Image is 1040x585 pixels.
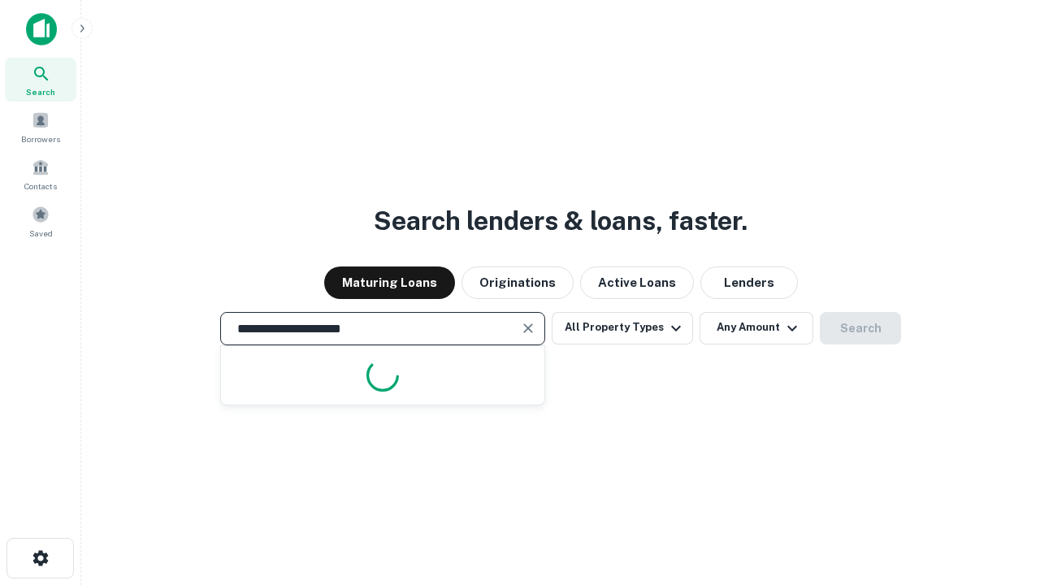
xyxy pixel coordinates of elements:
[374,201,747,240] h3: Search lenders & loans, faster.
[29,227,53,240] span: Saved
[5,58,76,102] a: Search
[26,85,55,98] span: Search
[5,105,76,149] a: Borrowers
[580,266,694,299] button: Active Loans
[461,266,574,299] button: Originations
[24,180,57,193] span: Contacts
[700,312,813,344] button: Any Amount
[700,266,798,299] button: Lenders
[21,132,60,145] span: Borrowers
[5,152,76,196] a: Contacts
[26,13,57,45] img: capitalize-icon.png
[5,199,76,243] a: Saved
[959,403,1040,481] iframe: Chat Widget
[552,312,693,344] button: All Property Types
[324,266,455,299] button: Maturing Loans
[517,317,539,340] button: Clear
